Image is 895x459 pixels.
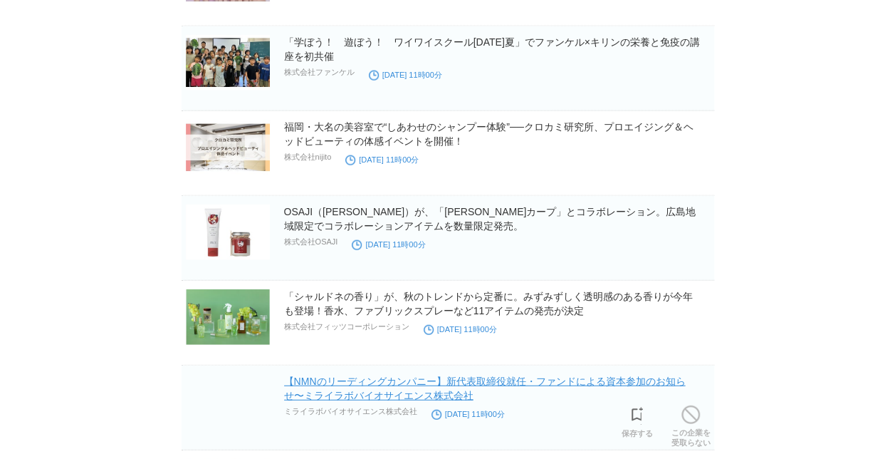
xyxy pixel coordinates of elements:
[284,376,686,401] a: 【NMNのリーディングカンパニー】新代表取締役就任・ファンドによる資本参加のお知らせ〜ミライラボバイオサイエンス株式会社
[345,155,419,164] time: [DATE] 11時00分
[431,410,505,418] time: [DATE] 11時00分
[284,206,696,232] a: OSAJI（[PERSON_NAME]）が、「[PERSON_NAME]カープ」とコラボレーション。広島地域限定でコラボレーションアイテムを数量限定発売。
[284,237,338,247] p: 株式会社OSAJI
[284,67,355,78] p: 株式会社ファンケル
[284,406,417,417] p: ミライラボバイオサイエンス株式会社
[284,321,409,332] p: 株式会社フィッツコーポレーション
[352,240,425,249] time: [DATE] 11時00分
[369,71,442,79] time: [DATE] 11時00分
[186,205,270,260] img: 132927-75-7fac7d058ee39c5d4ee600028524e417-1920x1280.png
[186,289,270,345] img: 15815-145-f609a936b9d4f480ab050766444eaf31-3900x2600.jpg
[671,402,711,448] a: この企業を受取らない
[186,120,270,175] img: 32924-39-6f9ff770efc2d8a492df136e7db9f90e-1920x1080.png
[284,121,694,147] a: 福岡・大名の美容室で“しあわせのシャンプー体験”──クロカミ研究所、プロエイジング＆ヘッドビューティの体感イベントを開催！
[284,36,700,62] a: 「学ぼう！ 遊ぼう！ ワイワイスクール[DATE]夏」でファンケル×キリンの栄養と免疫の講座を初共催
[424,325,497,334] time: [DATE] 11時00分
[284,152,332,163] p: 株式会社nijito
[284,291,693,316] a: 「シャルドネの香り」が、秋のトレンドから定番に。みずみずしく透明感のある香りが今年も登場！香水、ファブリックスプレーなど11アイテムの発売が決定
[186,35,270,91] img: 17666-1411-faa1e44401fba324010818e9d4c0ac65-520x301.jpg
[622,403,653,438] a: 保存する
